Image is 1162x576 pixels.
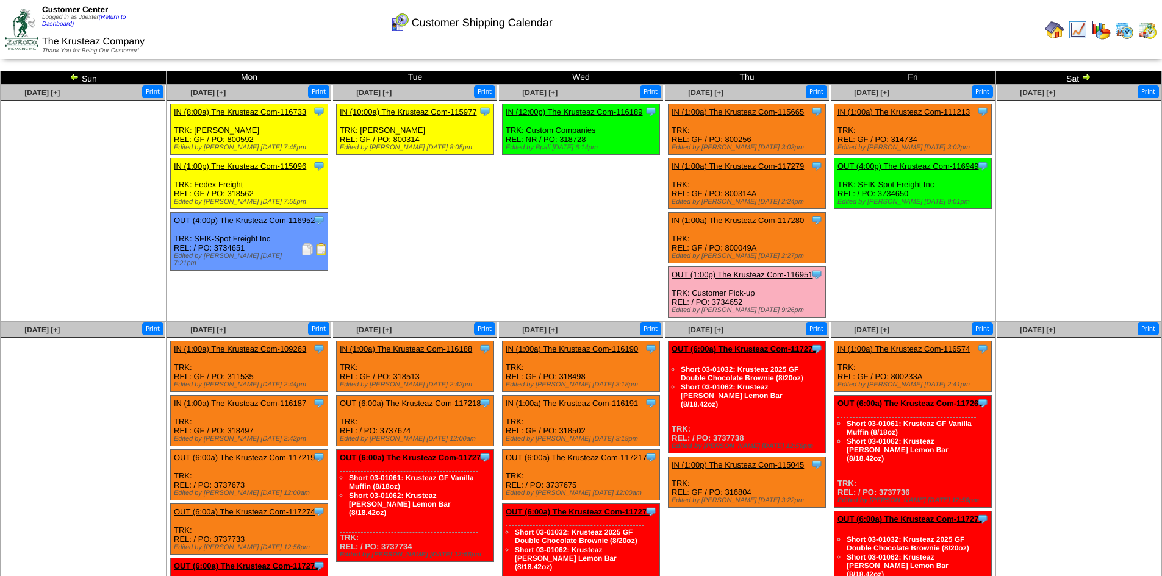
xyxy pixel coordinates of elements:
a: Short 03-01061: Krusteaz GF Vanilla Muffin (8/18oz) [847,419,972,436]
div: TRK: REL: / PO: 3737674 [337,396,494,446]
img: Tooltip [977,160,989,172]
a: [DATE] [+] [190,325,226,334]
img: Tooltip [645,343,657,355]
div: Edited by [PERSON_NAME] [DATE] 3:22pm [672,497,825,504]
td: Wed [498,71,664,85]
a: OUT (6:00a) The Krusteaz Com-117217 [506,453,647,462]
div: TRK: REL: GF / PO: 800233A [834,341,992,392]
a: IN (10:00a) The Krusteaz Com-115977 [340,107,477,116]
a: Short 03-01062: Krusteaz [PERSON_NAME] Lemon Bar (8/18.42oz) [847,437,949,463]
img: Tooltip [645,105,657,118]
img: Tooltip [811,160,823,172]
a: IN (1:00a) The Krusteaz Com-115665 [672,107,804,116]
img: Packing Slip [301,243,314,255]
a: [DATE] [+] [24,325,60,334]
button: Print [142,85,163,98]
a: IN (1:00a) The Krusteaz Com-116187 [174,399,306,408]
a: IN (1:00a) The Krusteaz Com-111213 [837,107,970,116]
a: [DATE] [+] [1020,325,1055,334]
button: Print [640,85,661,98]
div: TRK: REL: / PO: 3737673 [171,450,328,500]
img: Tooltip [811,214,823,226]
img: Tooltip [811,105,823,118]
button: Print [142,322,163,335]
td: Thu [664,71,830,85]
button: Print [640,322,661,335]
img: Tooltip [313,343,325,355]
div: TRK: REL: GF / PO: 318513 [337,341,494,392]
div: TRK: REL: GF / PO: 311535 [171,341,328,392]
a: [DATE] [+] [24,88,60,97]
div: TRK: REL: GF / PO: 318497 [171,396,328,446]
div: Edited by [PERSON_NAME] [DATE] 12:56pm [837,497,991,504]
div: Edited by [PERSON_NAME] [DATE] 7:21pm [174,252,328,267]
div: TRK: REL: GF / PO: 316804 [669,457,826,508]
td: Fri [830,71,996,85]
div: Edited by [PERSON_NAME] [DATE] 7:45pm [174,144,328,151]
a: IN (1:00a) The Krusteaz Com-116191 [506,399,638,408]
a: IN (1:00p) The Krusteaz Com-115096 [174,162,306,171]
a: OUT (4:00p) The Krusteaz Com-116949 [837,162,978,171]
div: Edited by [PERSON_NAME] [DATE] 8:05pm [340,144,493,151]
div: Edited by [PERSON_NAME] [DATE] 12:56pm [174,544,328,551]
img: Tooltip [977,397,989,409]
img: Tooltip [313,560,325,572]
span: [DATE] [+] [522,88,558,97]
a: Short 03-01062: Krusteaz [PERSON_NAME] Lemon Bar (8/18.42oz) [349,491,451,517]
a: IN (12:00p) The Krusteaz Com-116189 [506,107,643,116]
img: arrowright.gif [1081,72,1091,82]
a: Short 03-01062: Krusteaz [PERSON_NAME] Lemon Bar (8/18.42oz) [515,546,617,571]
a: [DATE] [+] [854,325,889,334]
button: Print [1138,322,1159,335]
span: Customer Center [42,5,108,14]
button: Print [972,322,993,335]
a: OUT (6:00a) The Krusteaz Com-117272 [506,507,651,516]
a: [DATE] [+] [854,88,889,97]
a: IN (1:00a) The Krusteaz Com-117280 [672,216,804,225]
div: Edited by [PERSON_NAME] [DATE] 2:41pm [837,381,991,388]
img: Tooltip [645,451,657,463]
img: ZoRoCo_Logo(Green%26Foil)%20jpg.webp [5,9,38,50]
a: Short 03-01061: Krusteaz GF Vanilla Muffin (8/18oz) [349,474,474,491]
a: Short 03-01032: Krusteaz 2025 GF Double Chocolate Brownie (8/20oz) [847,535,969,552]
a: OUT (4:00p) The Krusteaz Com-116952 [174,216,315,225]
td: Mon [167,71,332,85]
div: TRK: SFIK-Spot Freight Inc REL: / PO: 3734650 [834,158,992,209]
img: Tooltip [977,105,989,118]
a: [DATE] [+] [1020,88,1055,97]
img: Tooltip [479,105,491,118]
a: OUT (6:00a) The Krusteaz Com-117270 [837,514,983,524]
div: TRK: REL: GF / PO: 318502 [503,396,660,446]
img: Tooltip [977,513,989,525]
img: line_graph.gif [1068,20,1088,40]
td: Sun [1,71,167,85]
div: TRK: REL: GF / PO: 318498 [503,341,660,392]
a: [DATE] [+] [688,88,723,97]
div: Edited by [PERSON_NAME] [DATE] 3:03pm [672,144,825,151]
a: OUT (6:00a) The Krusteaz Com-117271 [672,344,817,354]
img: Tooltip [313,214,325,226]
a: [DATE] [+] [688,325,723,334]
a: [DATE] [+] [522,325,558,334]
a: [DATE] [+] [356,325,392,334]
div: Edited by [PERSON_NAME] [DATE] 9:01pm [837,198,991,205]
a: Short 03-01032: Krusteaz 2025 GF Double Chocolate Brownie (8/20oz) [515,528,637,545]
img: Tooltip [479,397,491,409]
div: TRK: REL: / PO: 3737733 [171,504,328,555]
div: Edited by [PERSON_NAME] [DATE] 7:55pm [174,198,328,205]
img: Tooltip [811,458,823,471]
div: TRK: REL: GF / PO: 314734 [834,104,992,155]
button: Print [308,322,329,335]
a: (Return to Dashboard) [42,14,126,27]
div: Edited by [PERSON_NAME] [DATE] 2:42pm [174,435,328,443]
img: Tooltip [313,160,325,172]
a: OUT (6:00a) The Krusteaz Com-117275 [174,561,319,571]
